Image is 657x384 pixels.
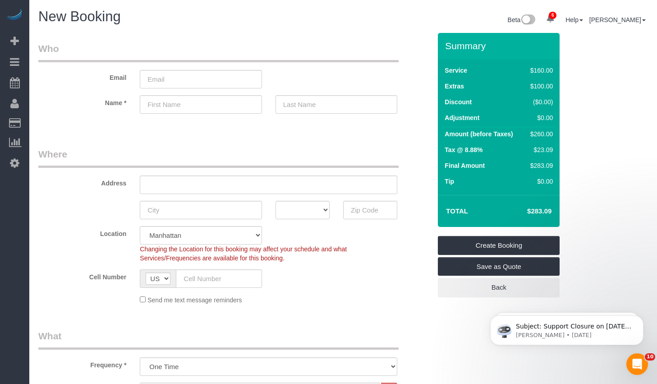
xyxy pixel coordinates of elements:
[38,42,399,62] legend: Who
[445,66,467,75] label: Service
[140,95,262,114] input: First Name
[276,95,397,114] input: Last Name
[527,97,553,106] div: ($0.00)
[32,269,133,282] label: Cell Number
[32,176,133,188] label: Address
[32,70,133,82] label: Email
[508,16,536,23] a: Beta
[38,9,121,24] span: New Booking
[438,236,560,255] a: Create Booking
[477,296,657,360] iframe: Intercom notifications message
[527,130,553,139] div: $260.00
[32,226,133,238] label: Location
[542,9,559,29] a: 6
[446,207,468,215] strong: Total
[645,353,655,361] span: 10
[445,113,479,122] label: Adjustment
[140,245,347,262] span: Changing the Location for this booking may affect your schedule and what Services/Frequencies are...
[527,82,553,91] div: $100.00
[565,16,583,23] a: Help
[32,95,133,107] label: Name *
[147,296,242,304] span: Send me text message reminders
[445,177,454,186] label: Tip
[38,329,399,350] legend: What
[445,97,472,106] label: Discount
[500,208,551,215] h4: $283.09
[527,161,553,170] div: $283.09
[140,201,262,219] input: City
[445,41,555,51] h3: Summary
[32,357,133,370] label: Frequency *
[438,257,560,276] a: Save as Quote
[527,177,553,186] div: $0.00
[5,9,23,22] img: Automaid Logo
[176,269,262,288] input: Cell Number
[445,82,464,91] label: Extras
[520,14,535,26] img: New interface
[589,16,646,23] a: [PERSON_NAME]
[445,161,485,170] label: Final Amount
[445,130,513,139] label: Amount (before Taxes)
[549,12,556,19] span: 6
[626,353,648,375] iframe: Intercom live chat
[140,70,262,88] input: Email
[343,201,397,219] input: Zip Code
[438,278,560,297] a: Back
[527,66,553,75] div: $160.00
[38,148,399,168] legend: Where
[445,145,482,154] label: Tax @ 8.88%
[527,145,553,154] div: $23.09
[527,113,553,122] div: $0.00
